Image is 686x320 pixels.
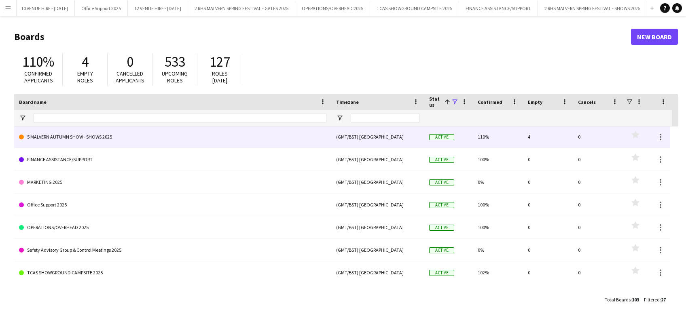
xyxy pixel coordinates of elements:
div: 110% [473,126,523,148]
div: 0 [523,216,573,238]
a: 5 MALVERN AUTUMN SHOW - SHOWS 2025 [19,126,326,148]
div: (GMT/BST) [GEOGRAPHIC_DATA] [331,126,424,148]
button: Open Filter Menu [336,114,343,122]
span: Confirmed applicants [24,70,53,84]
span: 0 [127,53,133,71]
span: Timezone [336,99,359,105]
a: Safety Advisory Group & Control Meetings 2025 [19,239,326,261]
div: 0 [573,216,623,238]
div: 0 [523,194,573,216]
span: Active [429,225,454,231]
span: Empty roles [77,70,93,84]
div: 0% [473,239,523,261]
span: Filtered [644,297,660,303]
span: Board name [19,99,47,105]
h1: Boards [14,31,631,43]
div: 0 [573,261,623,284]
div: : [605,292,639,307]
div: 100% [473,148,523,171]
div: 0 [523,239,573,261]
span: 533 [165,53,185,71]
div: 0 [573,148,623,171]
div: 0 [573,194,623,216]
span: Active [429,202,454,208]
a: New Board [631,29,678,45]
a: Office Support 2025 [19,194,326,216]
div: (GMT/BST) [GEOGRAPHIC_DATA] [331,194,424,216]
button: Office Support 2025 [75,0,128,16]
span: Active [429,247,454,253]
span: Empty [528,99,542,105]
div: 0 [523,171,573,193]
div: 0% [473,171,523,193]
span: Active [429,179,454,185]
div: 4 [523,126,573,148]
button: 2 RHS MALVERN SPRING FESTIVAL - GATES 2025 [188,0,295,16]
span: 110% [22,53,54,71]
button: TCAS SHOWGROUND CAMPSITE 2025 [370,0,459,16]
a: MARKETING 2025 [19,171,326,194]
div: 102% [473,261,523,284]
div: : [644,292,666,307]
div: (GMT/BST) [GEOGRAPHIC_DATA] [331,216,424,238]
input: Timezone Filter Input [351,113,419,123]
span: Cancels [578,99,596,105]
div: 0 [573,126,623,148]
button: 2 RHS MALVERN SPRING FESTIVAL - SHOWS 2025 [538,0,647,16]
button: OPERATIONS/OVERHEAD 2025 [295,0,370,16]
a: FINANCE ASSISTANCE/SUPPORT [19,148,326,171]
span: 27 [661,297,666,303]
span: Cancelled applicants [116,70,144,84]
input: Board name Filter Input [34,113,326,123]
a: OPERATIONS/OVERHEAD 2025 [19,216,326,239]
span: Total Boards [605,297,631,303]
div: (GMT/BST) [GEOGRAPHIC_DATA] [331,171,424,193]
button: 12 VENUE HIRE - [DATE] [128,0,188,16]
div: 100% [473,194,523,216]
span: Active [429,157,454,163]
div: 0 [573,171,623,193]
span: 127 [210,53,230,71]
span: 103 [632,297,639,303]
span: Active [429,134,454,140]
div: 0 [523,148,573,171]
span: Confirmed [478,99,502,105]
div: (GMT/BST) [GEOGRAPHIC_DATA] [331,239,424,261]
div: (GMT/BST) [GEOGRAPHIC_DATA] [331,261,424,284]
span: Upcoming roles [162,70,188,84]
button: Open Filter Menu [19,114,26,122]
button: 10 VENUE HIRE - [DATE] [15,0,75,16]
div: 0 [573,239,623,261]
div: 0 [523,261,573,284]
div: 100% [473,216,523,238]
a: TCAS SHOWGROUND CAMPSITE 2025 [19,261,326,284]
span: Roles [DATE] [212,70,228,84]
button: FINANCE ASSISTANCE/SUPPORT [459,0,538,16]
span: Active [429,270,454,276]
span: Status [429,96,441,108]
span: 4 [82,53,89,71]
div: (GMT/BST) [GEOGRAPHIC_DATA] [331,148,424,171]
